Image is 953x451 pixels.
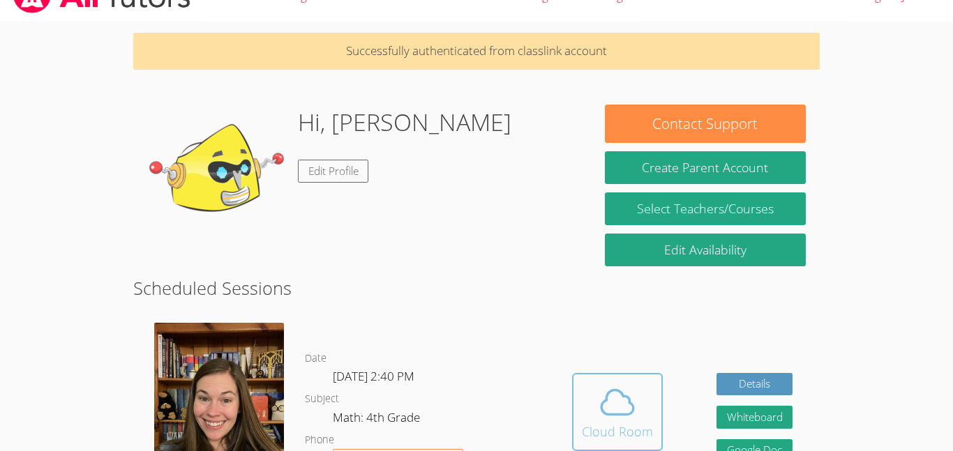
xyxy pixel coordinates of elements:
[133,275,820,301] h2: Scheduled Sessions
[305,431,334,449] dt: Phone
[305,390,339,408] dt: Subject
[298,105,511,140] h1: Hi, [PERSON_NAME]
[333,408,423,431] dd: Math: 4th Grade
[305,350,327,367] dt: Date
[147,105,287,244] img: default.png
[716,373,793,396] a: Details
[605,105,806,143] button: Contact Support
[605,234,806,266] a: Edit Availability
[133,33,820,70] p: Successfully authenticated from classlink account
[716,406,793,429] button: Whiteboard
[605,192,806,225] a: Select Teachers/Courses
[605,151,806,184] button: Create Parent Account
[298,160,369,183] a: Edit Profile
[333,368,414,384] span: [DATE] 2:40 PM
[572,373,663,451] button: Cloud Room
[582,422,653,441] div: Cloud Room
